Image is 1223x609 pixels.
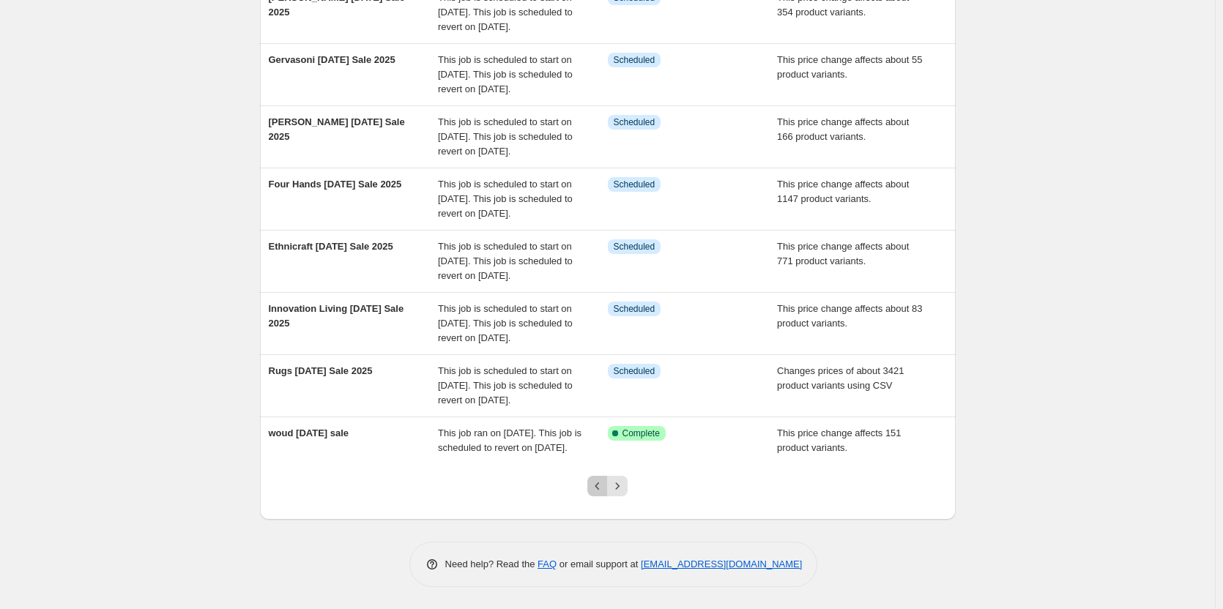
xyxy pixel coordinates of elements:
[614,179,655,190] span: Scheduled
[587,476,628,496] nav: Pagination
[269,116,405,142] span: [PERSON_NAME] [DATE] Sale 2025
[269,54,395,65] span: Gervasoni [DATE] Sale 2025
[614,303,655,315] span: Scheduled
[438,116,573,157] span: This job is scheduled to start on [DATE]. This job is scheduled to revert on [DATE].
[269,179,402,190] span: Four Hands [DATE] Sale 2025
[269,365,373,376] span: Rugs [DATE] Sale 2025
[777,54,923,80] span: This price change affects about 55 product variants.
[269,303,404,329] span: Innovation Living [DATE] Sale 2025
[777,303,923,329] span: This price change affects about 83 product variants.
[614,116,655,128] span: Scheduled
[607,476,628,496] button: Next
[614,54,655,66] span: Scheduled
[641,558,802,569] a: [EMAIL_ADDRESS][DOMAIN_NAME]
[777,427,902,453] span: This price change affects 151 product variants.
[438,427,581,453] span: This job ran on [DATE]. This job is scheduled to revert on [DATE].
[614,365,655,377] span: Scheduled
[614,241,655,253] span: Scheduled
[438,303,573,343] span: This job is scheduled to start on [DATE]. This job is scheduled to revert on [DATE].
[622,427,660,439] span: Complete
[438,241,573,281] span: This job is scheduled to start on [DATE]. This job is scheduled to revert on [DATE].
[777,241,909,266] span: This price change affects about 771 product variants.
[777,179,909,204] span: This price change affects about 1147 product variants.
[777,116,909,142] span: This price change affects about 166 product variants.
[438,54,573,94] span: This job is scheduled to start on [DATE]. This job is scheduled to revert on [DATE].
[445,558,538,569] span: Need help? Read the
[438,365,573,406] span: This job is scheduled to start on [DATE]. This job is scheduled to revert on [DATE].
[538,558,557,569] a: FAQ
[269,427,349,438] span: woud [DATE] sale
[269,241,393,252] span: Ethnicraft [DATE] Sale 2025
[557,558,641,569] span: or email support at
[587,476,608,496] button: Previous
[777,365,904,391] span: Changes prices of about 3421 product variants using CSV
[438,179,573,219] span: This job is scheduled to start on [DATE]. This job is scheduled to revert on [DATE].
